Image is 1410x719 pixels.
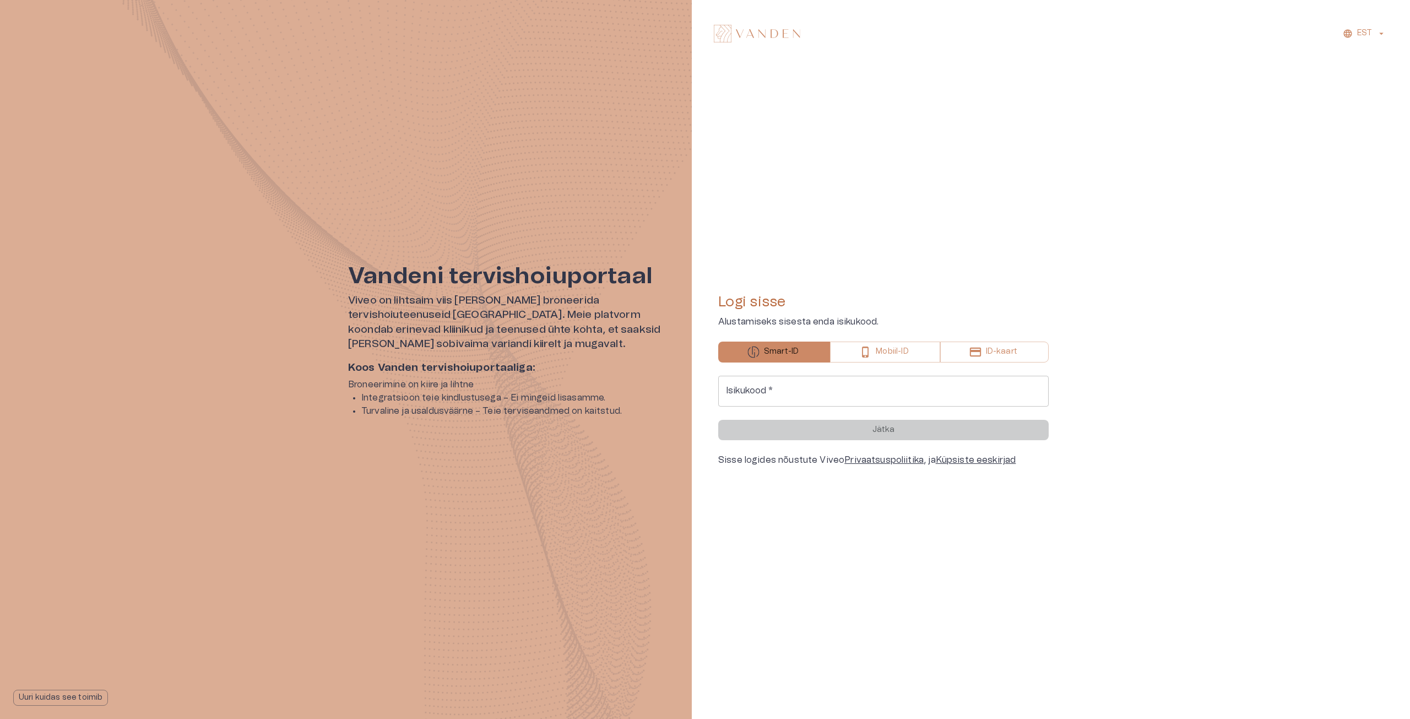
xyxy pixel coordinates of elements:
[940,342,1049,363] button: ID-kaart
[844,456,924,464] a: Privaatsuspoliitika
[718,342,830,363] button: Smart-ID
[718,315,1049,328] p: Alustamiseks sisesta enda isikukood.
[1357,28,1372,39] p: EST
[13,690,108,706] button: Uuri kuidas see toimib
[936,456,1016,464] a: Küpsiste eeskirjad
[714,25,800,42] img: Vanden logo
[1341,25,1388,41] button: EST
[986,346,1017,358] p: ID-kaart
[830,342,940,363] button: Mobiil-ID
[876,346,908,358] p: Mobiil-ID
[718,293,1049,311] h4: Logi sisse
[764,346,799,358] p: Smart-ID
[19,692,102,704] p: Uuri kuidas see toimib
[718,453,1049,467] div: Sisse logides nõustute Viveo , ja
[1324,669,1410,700] iframe: Help widget launcher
